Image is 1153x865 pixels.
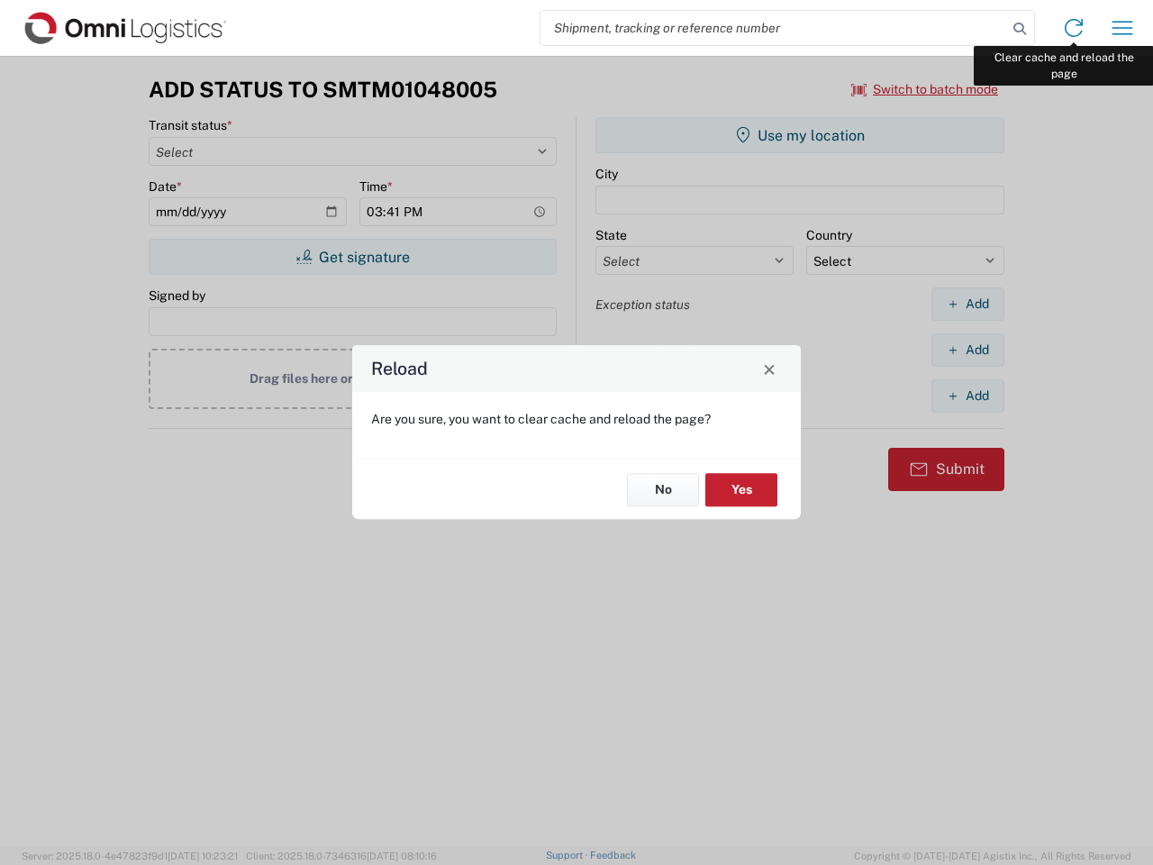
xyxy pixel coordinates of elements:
button: No [627,473,699,506]
p: Are you sure, you want to clear cache and reload the page? [371,411,782,427]
h4: Reload [371,356,428,382]
button: Close [757,356,782,381]
button: Yes [705,473,777,506]
input: Shipment, tracking or reference number [540,11,1007,45]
